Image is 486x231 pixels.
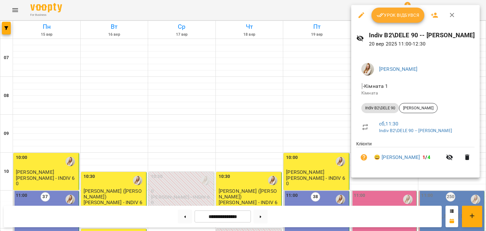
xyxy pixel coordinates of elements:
span: Урок відбувся [377,11,420,19]
ul: Клієнти [356,141,475,170]
p: Кімната [361,90,470,96]
b: / [422,154,430,160]
span: 1 [422,154,425,160]
a: Іndiv B2\DELE 90 -- [PERSON_NAME] [379,128,452,133]
img: db46d55e6fdf8c79d257263fe8ff9f52.jpeg [361,63,374,76]
h6: Іndiv B2\DELE 90 -- [PERSON_NAME] [369,30,475,40]
a: 😀 [PERSON_NAME] [374,154,420,161]
a: [PERSON_NAME] [379,66,417,72]
div: [PERSON_NAME] [399,103,438,113]
span: Indiv B2\DELE 90 [361,105,399,111]
button: Візит ще не сплачено. Додати оплату? [356,150,371,165]
a: сб , 11:30 [379,121,398,127]
span: - Кімната 1 [361,83,389,89]
button: Урок відбувся [371,8,425,23]
span: 4 [427,154,430,160]
p: 20 вер 2025 11:00 - 12:30 [369,40,475,48]
span: [PERSON_NAME] [399,105,437,111]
